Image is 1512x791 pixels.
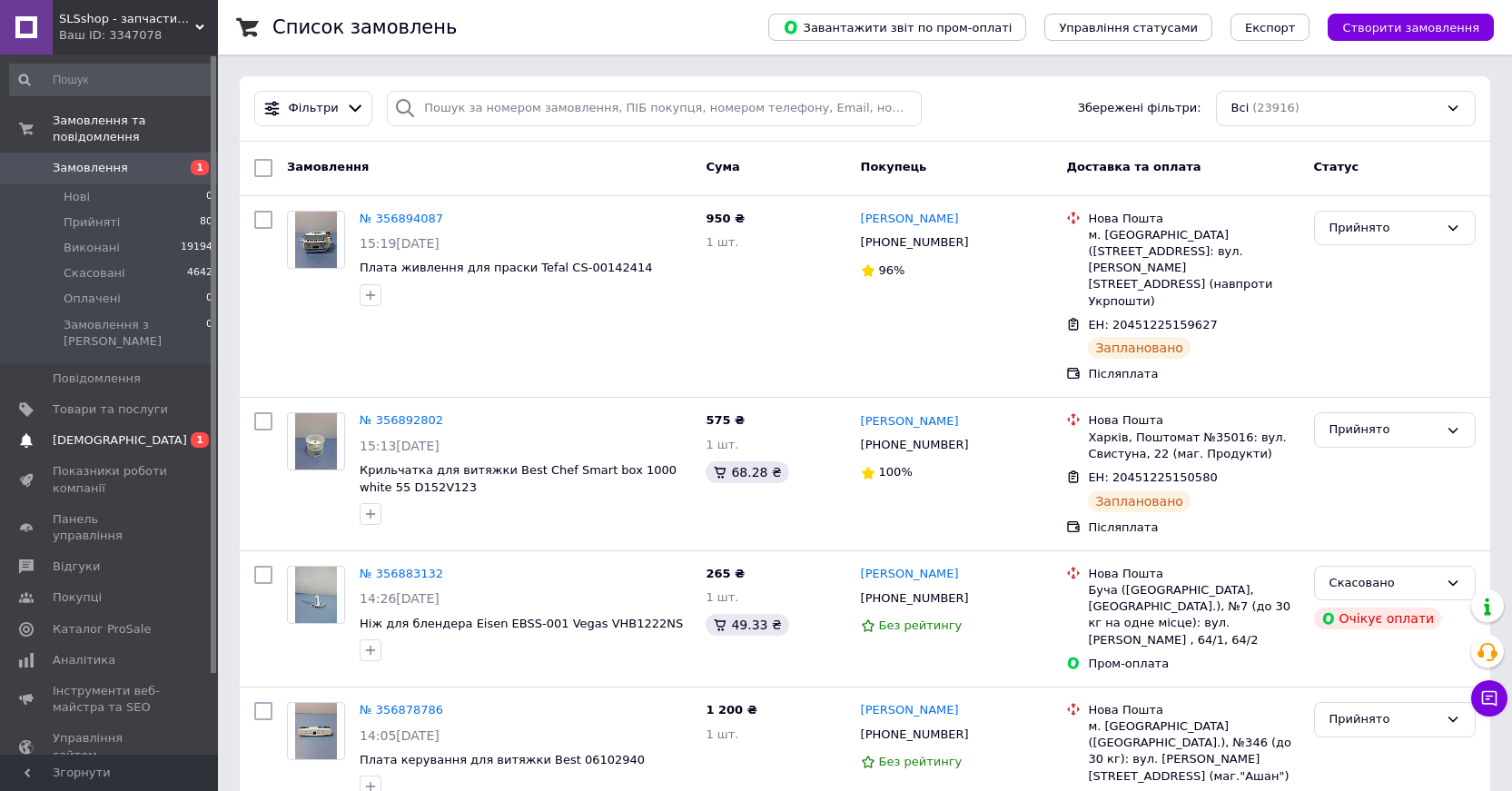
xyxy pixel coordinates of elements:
div: Заплановано [1088,337,1191,359]
div: Скасовано [1329,574,1438,593]
span: 15:19[DATE] [360,236,440,251]
div: Пром-оплата [1088,656,1299,672]
a: Фото товару [287,566,345,624]
a: Плата керування для витяжки Best 06102940 [360,753,645,766]
div: м. [GEOGRAPHIC_DATA] ([STREET_ADDRESS]: вул. [PERSON_NAME][STREET_ADDRESS] (навпроти Укрпошти) [1088,227,1299,310]
a: [PERSON_NAME] [861,413,959,430]
span: 0 [206,291,212,307]
img: Фото товару [295,212,338,268]
span: 96% [879,263,905,277]
span: 1 шт. [706,727,738,741]
a: № 356878786 [360,703,443,717]
span: Створити замовлення [1342,21,1479,35]
button: Управління статусами [1044,14,1212,41]
span: 19194 [181,240,212,256]
span: [DEMOGRAPHIC_DATA] [53,432,187,449]
a: Фото товару [287,211,345,269]
span: Без рейтингу [879,755,963,768]
div: Нова Пошта [1088,702,1299,718]
span: Відгуки [53,559,100,575]
span: Покупець [861,160,927,173]
span: 950 ₴ [706,212,745,225]
h1: Список замовлень [272,16,457,38]
span: 1 шт. [706,235,738,249]
div: Прийнято [1329,420,1438,440]
span: 100% [879,465,913,479]
span: 1 шт. [706,438,738,451]
img: Фото товару [295,567,338,623]
span: 1 шт. [706,590,738,604]
a: № 356892802 [360,413,443,427]
a: № 356883132 [360,567,443,580]
a: Ніж для блендера Eisen EBSS-001 Vegas VHB1222NS [360,617,683,630]
span: Замовлення [53,160,128,176]
div: 68.28 ₴ [706,461,788,483]
div: 49.33 ₴ [706,614,788,636]
span: Управління статусами [1059,21,1198,35]
span: ЕН: 20451225150580 [1088,470,1217,484]
span: Збережені фільтри: [1078,100,1201,117]
img: Фото товару [295,413,338,470]
a: [PERSON_NAME] [861,566,959,583]
input: Пошук [9,64,214,96]
div: Очікує оплати [1314,608,1442,629]
div: Харків, Поштомат №35016: вул. Свистуна, 22 (маг. Продукти) [1088,430,1299,462]
span: Скасовані [64,265,125,282]
div: Післяплата [1088,366,1299,382]
span: Каталог ProSale [53,621,151,638]
span: Повідомлення [53,371,141,387]
span: Прийняті [64,214,120,231]
span: Cума [706,160,739,173]
span: Оплачені [64,291,121,307]
button: Чат з покупцем [1471,680,1507,717]
a: Фото товару [287,702,345,760]
span: (23916) [1252,101,1300,114]
span: Без рейтингу [879,618,963,632]
a: Плата живлення для праски Tefal CS-00142414 [360,261,653,274]
span: Управління сайтом [53,730,168,763]
span: Показники роботи компанії [53,463,168,496]
span: 0 [206,317,212,350]
div: Заплановано [1088,490,1191,512]
span: Замовлення та повідомлення [53,113,218,145]
div: Прийнято [1329,710,1438,729]
span: 575 ₴ [706,413,745,427]
span: Товари та послуги [53,401,168,418]
button: Експорт [1230,14,1310,41]
div: [PHONE_NUMBER] [857,587,973,610]
div: [PHONE_NUMBER] [857,723,973,747]
span: Доставка та оплата [1066,160,1201,173]
span: Всі [1231,100,1250,117]
a: Крильчатка для витяжки Best Chef Smart box 1000 white 55 D152V123 [360,463,677,494]
div: [PHONE_NUMBER] [857,231,973,254]
a: Створити замовлення [1309,20,1494,34]
button: Створити замовлення [1328,14,1494,41]
span: Аналітика [53,652,115,668]
span: ЕН: 20451225159627 [1088,318,1217,331]
div: Нова Пошта [1088,211,1299,227]
span: Нові [64,189,90,205]
span: 1 200 ₴ [706,703,756,717]
button: Завантажити звіт по пром-оплаті [768,14,1026,41]
div: [PHONE_NUMBER] [857,433,973,457]
input: Пошук за номером замовлення, ПІБ покупця, номером телефону, Email, номером накладної [387,91,922,126]
span: Панель управління [53,511,168,544]
span: Інструменти веб-майстра та SEO [53,683,168,716]
span: Покупці [53,589,102,606]
div: Прийнято [1329,219,1438,238]
span: SLSshop - запчастини для побутової техніки [59,11,195,27]
span: Експорт [1245,21,1296,35]
span: 80 [200,214,212,231]
span: 15:13[DATE] [360,439,440,453]
a: [PERSON_NAME] [861,702,959,719]
span: 265 ₴ [706,567,745,580]
div: Післяплата [1088,519,1299,536]
div: Ваш ID: 3347078 [59,27,218,44]
div: Нова Пошта [1088,566,1299,582]
span: Замовлення з [PERSON_NAME] [64,317,206,350]
span: Виконані [64,240,120,256]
